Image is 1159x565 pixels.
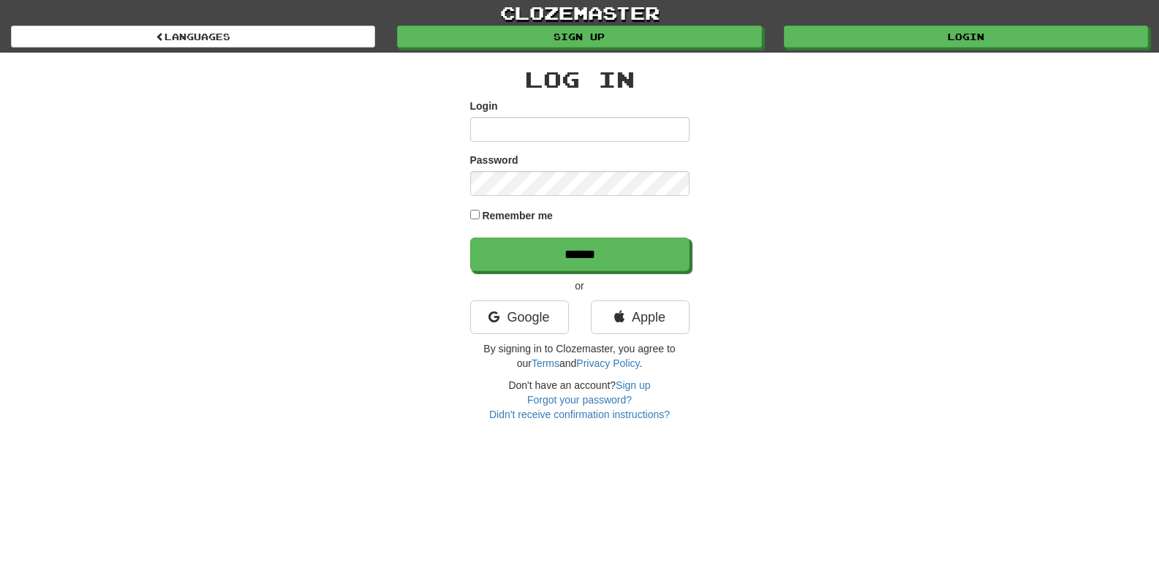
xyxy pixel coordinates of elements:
a: Sign up [397,26,761,48]
a: Forgot your password? [527,394,632,406]
p: or [470,278,690,293]
div: Don't have an account? [470,378,690,422]
a: Languages [11,26,375,48]
a: Apple [591,300,690,334]
label: Remember me [482,208,553,223]
a: Login [784,26,1148,48]
a: Google [470,300,569,334]
a: Didn't receive confirmation instructions? [489,409,670,420]
a: Privacy Policy [576,357,639,369]
h2: Log In [470,67,690,91]
label: Login [470,99,498,113]
a: Sign up [616,379,650,391]
label: Password [470,153,518,167]
a: Terms [532,357,559,369]
p: By signing in to Clozemaster, you agree to our and . [470,341,690,371]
